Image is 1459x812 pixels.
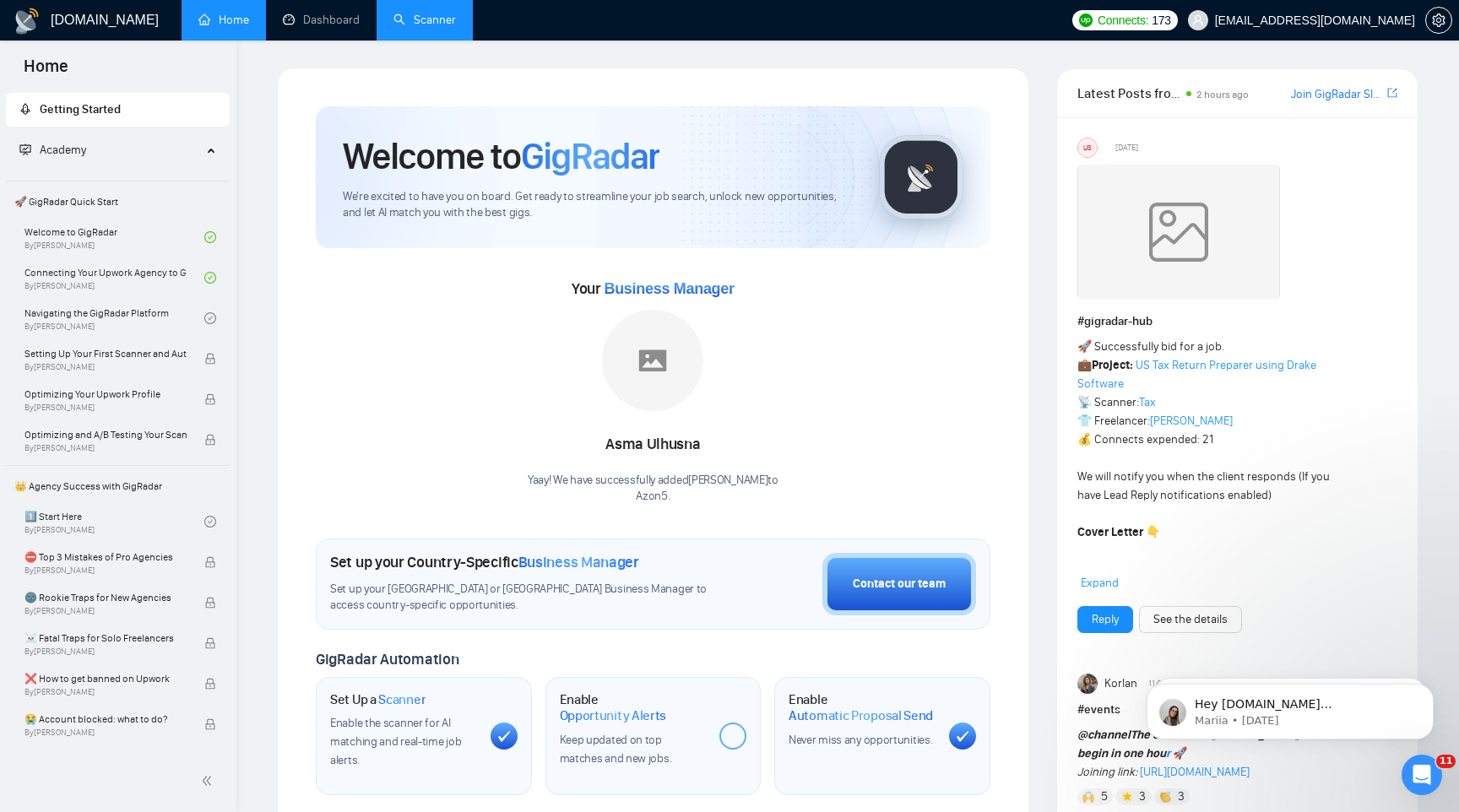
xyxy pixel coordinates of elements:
[1077,606,1133,633] button: Reply
[1077,83,1181,104] span: Latest Posts from the GigRadar Community
[8,469,228,503] span: 👑 Agency Success with GigRadar
[343,189,852,221] span: We're excited to have you on board. Get ready to streamline your job search, unlock new opportuni...
[204,272,216,284] span: check-circle
[1077,765,1137,779] em: Joining link:
[1139,788,1146,805] span: 3
[204,312,216,324] span: check-circle
[789,707,933,724] span: Automatic Proposal Send
[40,102,121,116] span: Getting Started
[789,733,932,747] span: Never miss any opportunities.
[204,516,216,528] span: check-circle
[560,707,667,724] span: Opportunity Alerts
[204,231,216,243] span: check-circle
[204,597,216,609] span: lock
[40,143,86,157] span: Academy
[1098,11,1148,30] span: Connects:
[24,345,187,362] span: Setting Up Your First Scanner and Auto-Bidder
[24,589,187,606] span: 🌚 Rookie Traps for New Agencies
[1104,674,1137,693] span: Korlan
[204,353,216,365] span: lock
[1077,165,1280,300] img: weqQh+iSagEgQAAAABJRU5ErkJggg==
[24,549,187,566] span: ⛔ Top 3 Mistakes of Pro Agencies
[330,716,461,767] span: Enable the scanner for AI matching and real-time job alerts.
[343,133,659,179] h1: Welcome to
[1387,86,1397,100] span: export
[6,93,230,127] li: Getting Started
[24,711,187,728] span: 😭 Account blocked: what to do?
[204,678,216,690] span: lock
[604,280,734,297] span: Business Manager
[1196,89,1249,100] span: 2 hours ago
[1082,791,1094,803] img: 🙌
[204,637,216,649] span: lock
[24,259,204,296] a: Connecting Your Upwork Agency to GigRadarBy[PERSON_NAME]
[822,553,976,615] button: Contact our team
[1178,788,1185,805] span: 3
[24,300,204,337] a: Navigating the GigRadar PlatformBy[PERSON_NAME]
[24,687,187,697] span: By [PERSON_NAME]
[521,133,659,179] span: GigRadar
[1402,755,1442,795] iframe: Intercom live chat
[14,8,41,35] img: logo
[19,143,86,157] span: Academy
[518,553,639,571] span: Business Manager
[1139,395,1156,409] a: Tax
[204,393,216,405] span: lock
[602,310,703,411] img: placeholder.png
[24,606,187,616] span: By [PERSON_NAME]
[198,13,249,27] a: homeHome
[1092,358,1133,372] strong: Project:
[528,430,778,459] div: Asma Ulhusna
[1152,11,1170,30] span: 173
[789,691,936,724] h1: Enable
[316,650,458,669] span: GigRadar Automation
[330,691,426,708] h1: Set Up a
[572,279,735,298] span: Your
[1121,791,1133,803] img: 🌟
[1078,138,1097,157] div: US
[1436,755,1456,768] span: 11
[528,473,778,505] div: Yaay! We have successfully added [PERSON_NAME] to
[10,54,82,89] span: Home
[204,556,216,568] span: lock
[378,691,426,708] span: Scanner
[330,582,718,614] span: Set up your [GEOGRAPHIC_DATA] or [GEOGRAPHIC_DATA] Business Manager to access country-specific op...
[853,575,946,593] div: Contact our team
[1077,728,1321,761] strong: The event with [PERSON_NAME] will begin in one hou
[24,566,187,576] span: By [PERSON_NAME]
[1192,14,1204,26] span: user
[1077,312,1397,331] h1: # gigradar-hub
[1150,414,1233,428] a: [PERSON_NAME]
[24,630,187,647] span: ☠️ Fatal Traps for Solo Freelancers
[24,403,187,413] span: By [PERSON_NAME]
[1079,14,1093,27] img: upwork-logo.png
[1139,606,1242,633] button: See the details
[24,728,187,738] span: By [PERSON_NAME]
[1115,140,1138,155] span: [DATE]
[1425,7,1452,34] button: setting
[1077,525,1160,539] strong: Cover Letter 👇
[204,434,216,446] span: lock
[1140,765,1250,779] a: [URL][DOMAIN_NAME]
[24,386,187,403] span: Optimizing Your Upwork Profile
[330,553,639,571] h1: Set up your Country-Specific
[1153,610,1228,629] a: See the details
[283,13,360,27] a: dashboardDashboard
[19,103,31,115] span: rocket
[879,135,963,219] img: gigradar-logo.png
[1077,358,1316,391] a: US Tax Return Preparer using Drake Software
[204,718,216,730] span: lock
[1159,791,1171,803] img: 👏
[1077,701,1397,719] h1: # events
[24,647,187,657] span: By [PERSON_NAME]
[1092,610,1119,629] a: Reply
[1077,728,1131,742] span: @channel
[1425,14,1452,27] a: setting
[1101,788,1108,805] span: 5
[393,13,456,27] a: searchScanner
[528,489,778,505] p: Azon5 .
[24,670,187,687] span: ❌ How to get banned on Upwork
